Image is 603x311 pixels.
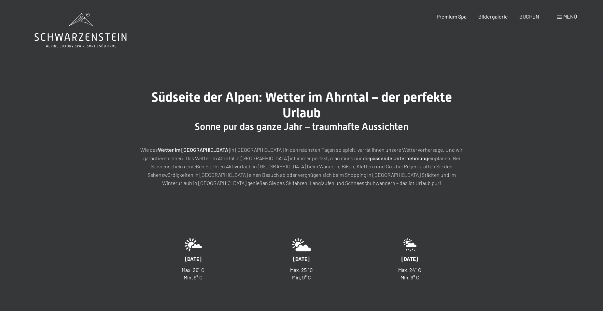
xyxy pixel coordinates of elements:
strong: Wetter im [GEOGRAPHIC_DATA] [158,147,230,153]
p: Wie das in [GEOGRAPHIC_DATA] in den nächsten Tagen so spielt, verrät Ihnen unsere Wettervorhersag... [139,146,464,187]
span: Südseite der Alpen: Wetter im Ahrntal – der perfekte Urlaub [151,90,452,120]
a: Bildergalerie [478,13,508,20]
span: [DATE] [401,256,418,262]
span: [DATE] [293,256,310,262]
span: Min. 9° C [400,274,419,280]
span: Max. 26° C [182,267,204,273]
span: Sonne pur das ganze Jahr – traumhafte Aussichten [195,121,408,132]
span: Min. 9° C [184,274,203,280]
span: Max. 24° C [398,267,421,273]
span: Min. 9° C [292,274,311,280]
span: Menü [563,13,577,20]
span: Max. 25° C [290,267,313,273]
a: BUCHEN [519,13,539,20]
span: [DATE] [185,256,202,262]
strong: passende Unternehmung [370,155,428,161]
a: Premium Spa [437,13,467,20]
